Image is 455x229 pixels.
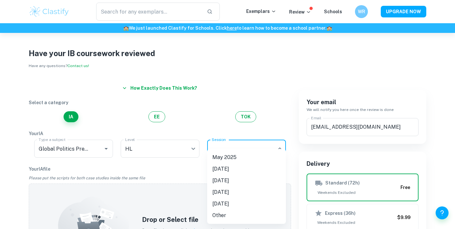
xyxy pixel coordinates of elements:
[207,152,286,163] li: May 2025
[207,163,286,175] li: [DATE]
[207,186,286,198] li: [DATE]
[207,175,286,186] li: [DATE]
[207,210,286,221] li: Other
[207,198,286,210] li: [DATE]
